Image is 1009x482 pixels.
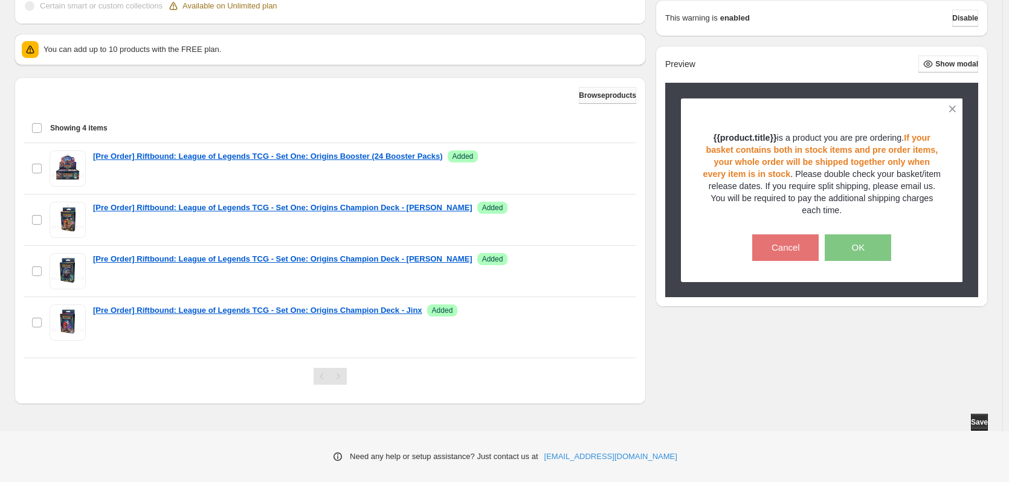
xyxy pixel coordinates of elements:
[93,150,443,162] a: [Pre Order] Riftbound: League of Legends TCG - Set One: Origins Booster (24 Booster Packs)
[93,253,472,265] a: [Pre Order] Riftbound: League of Legends TCG - Set One: Origins Champion Deck - [PERSON_NAME]
[50,304,86,341] img: [Pre Order] Riftbound: League of Legends TCG - Set One: Origins Champion Deck - Jinx
[952,10,978,27] button: Disable
[971,417,988,427] span: Save
[579,91,636,100] span: Browse products
[665,12,718,24] p: This warning is
[825,234,891,261] button: OK
[752,234,819,261] button: Cancel
[714,133,777,143] strong: {{product.title}}
[935,59,978,69] span: Show modal
[579,87,636,104] button: Browseproducts
[665,59,695,69] h2: Preview
[50,150,86,187] img: [Pre Order] Riftbound: League of Legends TCG - Set One: Origins Booster (24 Booster Packs)
[44,43,639,56] p: You can add up to 10 products with the FREE plan.
[482,254,503,264] span: Added
[93,304,422,317] a: [Pre Order] Riftbound: League of Legends TCG - Set One: Origins Champion Deck - Jinx
[432,306,453,315] span: Added
[971,414,988,431] button: Save
[702,132,942,216] p: is a product you are pre ordering. . Please double check your basket/item release dates. If you r...
[93,202,472,214] a: [Pre Order] Riftbound: League of Legends TCG - Set One: Origins Champion Deck - [PERSON_NAME]
[544,451,677,463] a: [EMAIL_ADDRESS][DOMAIN_NAME]
[918,56,978,72] button: Show modal
[50,123,108,133] span: Showing 4 items
[50,202,86,238] img: [Pre Order] Riftbound: League of Legends TCG - Set One: Origins Champion Deck - Lee Sin
[952,13,978,23] span: Disable
[50,253,86,289] img: [Pre Order] Riftbound: League of Legends TCG - Set One: Origins Champion Deck - Viktor
[482,203,503,213] span: Added
[314,368,347,385] nav: Pagination
[453,152,474,161] span: Added
[720,12,750,24] strong: enabled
